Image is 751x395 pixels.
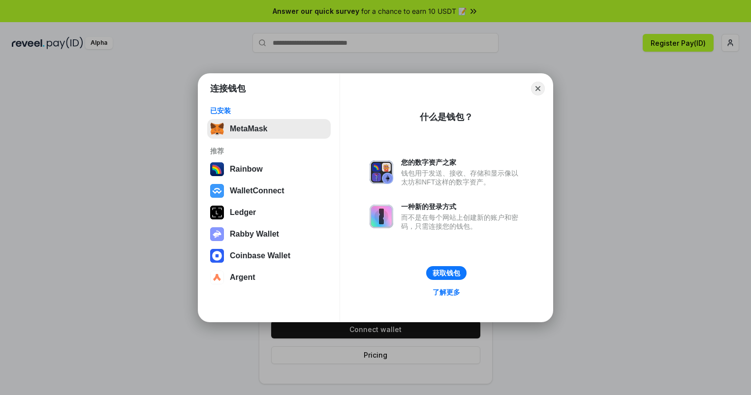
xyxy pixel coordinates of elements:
div: Coinbase Wallet [230,251,290,260]
button: 获取钱包 [426,266,467,280]
img: svg+xml,%3Csvg%20xmlns%3D%22http%3A%2F%2Fwww.w3.org%2F2000%2Fsvg%22%20fill%3D%22none%22%20viewBox... [370,205,393,228]
div: 一种新的登录方式 [401,202,523,211]
div: 什么是钱包？ [420,111,473,123]
div: 您的数字资产之家 [401,158,523,167]
h1: 连接钱包 [210,83,246,94]
img: svg+xml,%3Csvg%20xmlns%3D%22http%3A%2F%2Fwww.w3.org%2F2000%2Fsvg%22%20width%3D%2228%22%20height%3... [210,206,224,219]
img: svg+xml,%3Csvg%20xmlns%3D%22http%3A%2F%2Fwww.w3.org%2F2000%2Fsvg%22%20fill%3D%22none%22%20viewBox... [370,160,393,184]
img: svg+xml,%3Csvg%20width%3D%2228%22%20height%3D%2228%22%20viewBox%3D%220%200%2028%2028%22%20fill%3D... [210,249,224,263]
div: 了解更多 [433,288,460,297]
img: svg+xml,%3Csvg%20width%3D%2228%22%20height%3D%2228%22%20viewBox%3D%220%200%2028%2028%22%20fill%3D... [210,184,224,198]
img: svg+xml,%3Csvg%20fill%3D%22none%22%20height%3D%2233%22%20viewBox%3D%220%200%2035%2033%22%20width%... [210,122,224,136]
button: Argent [207,268,331,287]
div: 钱包用于发送、接收、存储和显示像以太坊和NFT这样的数字资产。 [401,169,523,186]
div: Rainbow [230,165,263,174]
button: Rabby Wallet [207,224,331,244]
div: Ledger [230,208,256,217]
button: MetaMask [207,119,331,139]
div: 获取钱包 [433,269,460,277]
button: Close [531,82,545,95]
a: 了解更多 [427,286,466,299]
img: svg+xml,%3Csvg%20width%3D%22120%22%20height%3D%22120%22%20viewBox%3D%220%200%20120%20120%22%20fil... [210,162,224,176]
img: svg+xml,%3Csvg%20xmlns%3D%22http%3A%2F%2Fwww.w3.org%2F2000%2Fsvg%22%20fill%3D%22none%22%20viewBox... [210,227,224,241]
button: Rainbow [207,159,331,179]
img: svg+xml,%3Csvg%20width%3D%2228%22%20height%3D%2228%22%20viewBox%3D%220%200%2028%2028%22%20fill%3D... [210,271,224,284]
button: Coinbase Wallet [207,246,331,266]
div: Argent [230,273,255,282]
div: Rabby Wallet [230,230,279,239]
div: 而不是在每个网站上创建新的账户和密码，只需连接您的钱包。 [401,213,523,231]
button: WalletConnect [207,181,331,201]
div: 已安装 [210,106,328,115]
button: Ledger [207,203,331,222]
div: MetaMask [230,124,267,133]
div: WalletConnect [230,186,284,195]
div: 推荐 [210,147,328,155]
